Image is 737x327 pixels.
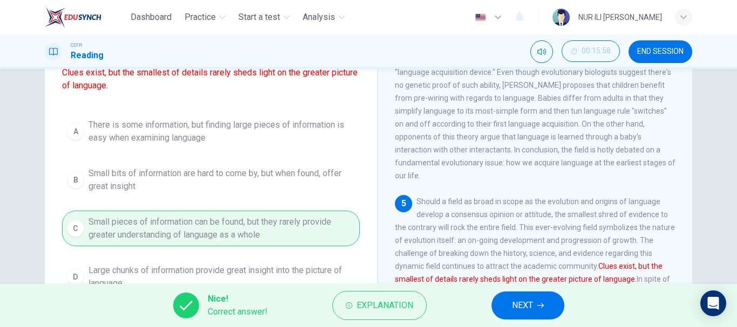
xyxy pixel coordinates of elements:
[45,6,101,28] img: EduSynch logo
[208,293,268,305] span: Nice!
[700,290,726,316] div: Open Intercom Messenger
[234,8,294,27] button: Start a test
[552,9,570,26] img: Profile picture
[303,11,335,24] span: Analysis
[238,11,280,24] span: Start a test
[512,298,533,313] span: NEXT
[298,8,349,27] button: Analysis
[474,13,487,22] img: en
[71,41,82,49] span: CEFR
[492,291,564,319] button: NEXT
[208,305,268,318] span: Correct answer!
[562,40,620,63] div: Hide
[582,47,611,55] span: 00:15:58
[185,11,216,24] span: Practice
[530,40,553,63] div: Mute
[45,6,126,28] a: EduSynch logo
[71,49,104,62] h1: Reading
[629,40,692,63] button: END SESSION
[180,8,230,27] button: Practice
[131,11,172,24] span: Dashboard
[637,47,684,56] span: END SESSION
[332,291,427,320] button: Explanation
[357,298,413,313] span: Explanation
[578,11,662,24] div: NUR ILI [PERSON_NAME]
[562,40,620,62] button: 00:15:58
[395,195,412,212] div: 5
[126,8,176,27] button: Dashboard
